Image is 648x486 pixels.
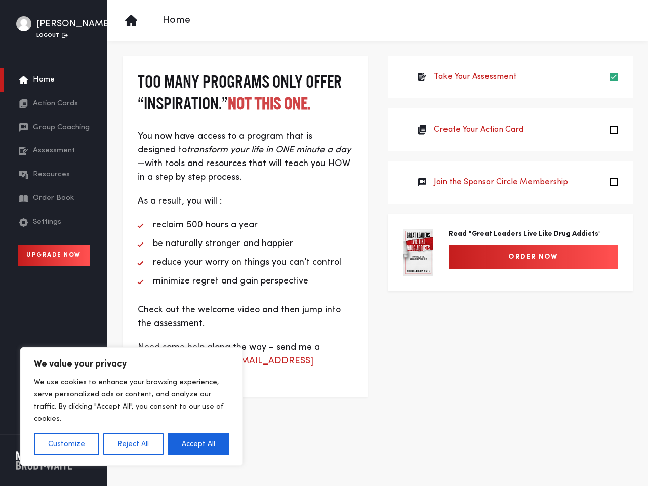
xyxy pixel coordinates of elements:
li: minimize regret and gain perspective [138,274,352,288]
p: Read “Great Leaders Live Like Drug Addicts" [449,229,618,239]
div: [PERSON_NAME] [36,17,112,31]
span: Settings [33,217,61,228]
button: Accept All [168,433,229,455]
p: We value your privacy [34,358,229,370]
p: Need some help along the way – send me a note [138,341,352,382]
strong: Not this one. [228,94,310,113]
p: You now have access to a program that is designed to —with tools and resources that will teach yo... [138,130,352,184]
p: We use cookies to enhance your browsing experience, serve personalized ads or content, and analyz... [34,376,229,425]
a: Assessment [19,139,92,163]
em: transform your life in ONE minute a day [187,145,351,154]
button: Customize [34,433,99,455]
li: be naturally stronger and happier [138,237,352,251]
span: Resources [33,169,70,181]
a: Create Your Action Card [434,124,523,136]
li: reclaim 500 hours a year [138,218,352,232]
span: Action Cards [33,98,78,110]
div: We value your privacy [20,347,243,466]
a: Order Now [449,245,618,269]
p: Home [152,13,190,28]
p: As a result, you will : [138,194,352,208]
a: Join the Sponsor Circle Membership [434,176,568,188]
a: Upgrade Now [18,245,90,266]
a: Logout [36,33,68,38]
a: Take Your Assessment [434,71,516,83]
span: Assessment [33,145,75,157]
a: Resources [19,163,92,187]
a: Group Coaching [19,116,92,140]
span: Group Coaching [33,122,90,134]
button: Reject All [103,433,163,455]
a: Settings [19,211,92,234]
span: Order Book [33,193,74,205]
li: reduce your worry on things you can’t control [138,256,352,269]
span: Home [33,74,55,86]
a: Action Cards [19,92,92,116]
h3: Too many programs only offer “inspiration.” [138,71,352,114]
p: Check out the welcome video and then jump into the assessment. [138,303,352,331]
a: Home [19,68,92,92]
a: Order Book [19,187,92,211]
